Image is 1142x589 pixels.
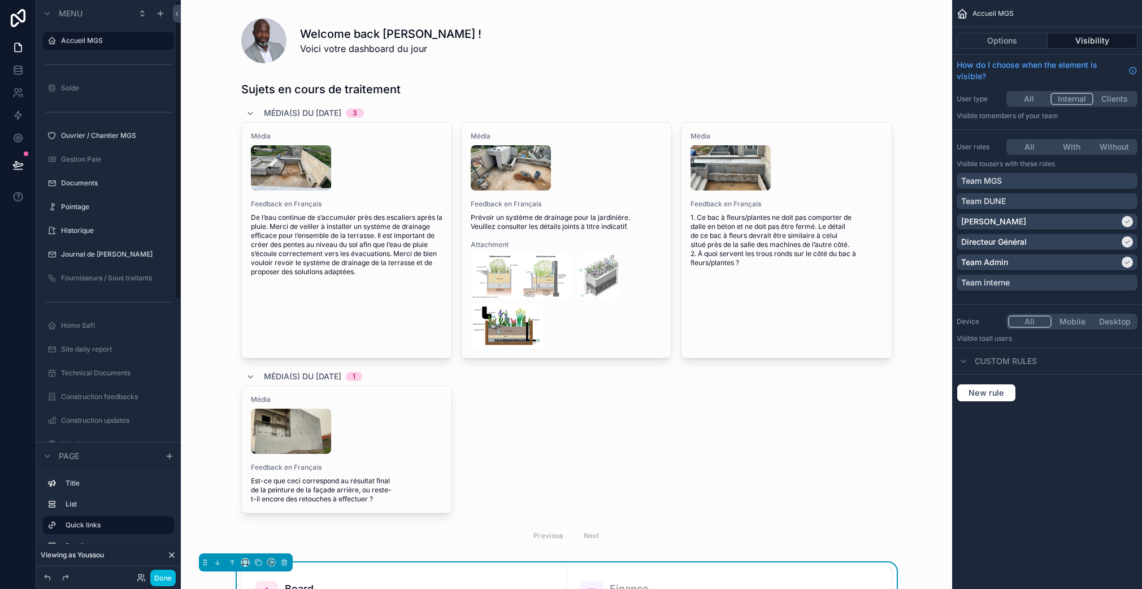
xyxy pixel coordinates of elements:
p: Team MGS [961,175,1002,187]
label: Solde [61,84,167,93]
button: Internal [1050,93,1094,105]
span: Viewing as Youssou [41,551,104,560]
label: Construction feedbacks [61,392,167,401]
label: Home Safi [61,321,167,330]
button: Done [150,570,176,586]
p: [PERSON_NAME] [961,216,1026,227]
p: Directeur Général [961,236,1027,248]
label: Journal de [PERSON_NAME] [61,250,167,259]
span: Custom rules [975,356,1037,367]
span: all users [985,334,1012,343]
div: scrollable content [36,469,181,566]
label: Gestion Paie [61,155,167,164]
label: Pointage [61,202,167,211]
label: Moodboard [61,440,167,449]
span: Page [59,451,79,462]
span: New rule [964,388,1009,398]
button: Desktop [1093,315,1136,328]
button: Visibility [1048,33,1138,49]
label: List [66,500,165,509]
label: Title [66,479,165,488]
button: All [1008,141,1050,153]
button: All [1008,315,1052,328]
a: How do I choose when the element is visible? [957,59,1137,82]
p: Visible to [957,334,1137,343]
label: Construction updates [61,416,167,425]
button: Clients [1093,93,1136,105]
label: Quick links [66,521,165,530]
span: Menu [59,8,82,19]
label: Accueil MGS [61,36,167,45]
button: Options [957,33,1048,49]
button: With [1050,141,1093,153]
span: Members of your team [985,111,1058,120]
label: User type [957,94,1002,103]
label: User roles [957,142,1002,151]
p: Visible to [957,111,1137,120]
button: New rule [957,384,1016,402]
label: Device [957,317,1002,326]
span: Users with these roles [985,159,1055,168]
p: Team DUNE [961,196,1006,207]
label: Historique [61,226,167,235]
label: Documents [61,179,167,188]
button: All [1008,93,1050,105]
button: Without [1093,141,1136,153]
label: Fournisseurs / Sous traitants [61,274,167,283]
p: Team Admin [961,257,1008,268]
span: How do I choose when the element is visible? [957,59,1124,82]
p: Visible to [957,159,1137,168]
label: Technical Documents [61,369,167,378]
label: Details [66,542,165,551]
button: Mobile [1052,315,1094,328]
p: Team interne [961,277,1010,288]
label: Ouvrier / Chantier MGS [61,131,167,140]
span: Accueil MGS [972,9,1014,18]
label: Site daily report [61,345,167,354]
